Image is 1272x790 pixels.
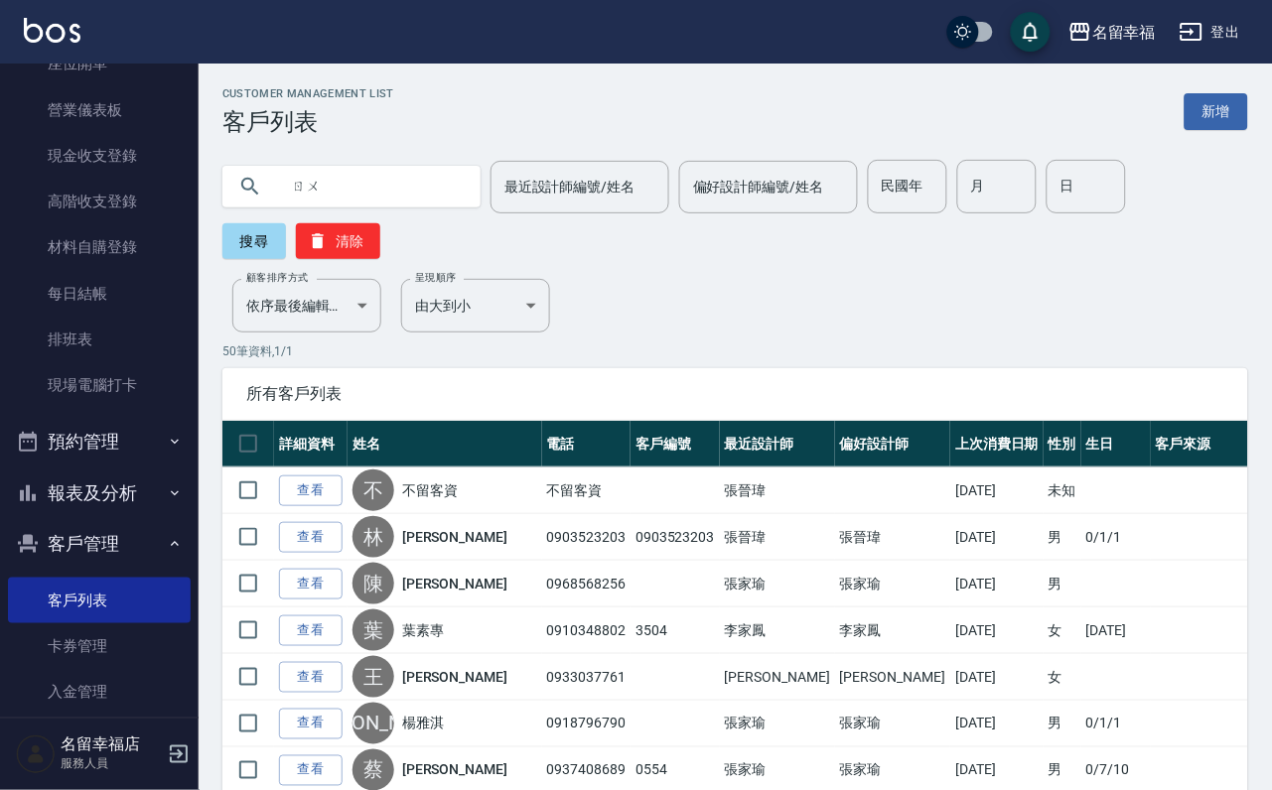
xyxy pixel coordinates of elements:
td: 男 [1044,514,1081,561]
td: 未知 [1044,467,1081,514]
p: 服務人員 [61,755,162,773]
a: 查看 [279,569,343,599]
td: 3504 [631,607,720,654]
button: 名留幸福 [1060,12,1164,53]
td: 0910348802 [542,607,632,654]
label: 呈現順序 [415,270,457,285]
td: 張家瑜 [835,561,950,607]
p: 50 筆資料, 1 / 1 [222,342,1248,360]
a: 高階收支登錄 [8,179,191,224]
a: [PERSON_NAME] [402,760,507,780]
td: [DATE] [950,561,1044,607]
h5: 名留幸福店 [61,735,162,755]
th: 性別 [1044,421,1081,467]
td: 男 [1044,561,1081,607]
td: 女 [1044,607,1081,654]
td: 男 [1044,701,1081,747]
h3: 客戶列表 [222,108,394,136]
button: 清除 [296,223,380,259]
button: 預約管理 [8,416,191,467]
a: 客戶列表 [8,578,191,623]
td: 張家瑜 [720,701,835,747]
div: 名留幸福 [1092,20,1156,45]
a: 查看 [279,709,343,739]
div: 依序最後編輯時間 [232,279,381,332]
a: 每日結帳 [8,271,191,317]
td: 0933037761 [542,654,632,701]
span: 所有客戶列表 [246,384,1224,404]
a: 座位開單 [8,41,191,86]
a: 查看 [279,615,343,646]
td: 0/1/1 [1081,514,1151,561]
a: 查看 [279,755,343,786]
td: 0968568256 [542,561,632,607]
td: 0/1/1 [1081,701,1151,747]
button: save [1011,12,1051,52]
img: Logo [24,18,80,43]
td: [DATE] [950,607,1044,654]
td: 李家鳳 [835,607,950,654]
td: 張家瑜 [720,561,835,607]
th: 詳細資料 [274,421,348,467]
label: 顧客排序方式 [246,270,309,285]
a: 查看 [279,475,343,506]
a: 卡券管理 [8,623,191,669]
th: 客戶來源 [1151,421,1248,467]
div: 王 [353,656,394,698]
th: 客戶編號 [631,421,720,467]
td: [DATE] [950,514,1044,561]
a: 楊雅淇 [402,714,444,733]
td: 女 [1044,654,1081,701]
a: 查看 [279,522,343,553]
img: Person [16,734,56,774]
td: 0903523203 [631,514,720,561]
td: [PERSON_NAME] [835,654,950,701]
a: [PERSON_NAME] [402,574,507,593]
a: 查看 [279,662,343,693]
td: 張晉瑋 [835,514,950,561]
h2: Customer Management List [222,87,394,100]
th: 姓名 [348,421,542,467]
a: 排班表 [8,317,191,362]
td: 0918796790 [542,701,632,747]
td: 李家鳳 [720,607,835,654]
div: 不 [353,469,394,511]
input: 搜尋關鍵字 [278,160,465,213]
th: 偏好設計師 [835,421,950,467]
a: 現金收支登錄 [8,133,191,179]
a: 現場電腦打卡 [8,362,191,408]
a: [PERSON_NAME] [402,527,507,547]
div: 由大到小 [401,279,550,332]
td: 張晉瑋 [720,467,835,514]
button: 登出 [1172,14,1248,51]
td: 不留客資 [542,467,632,514]
th: 電話 [542,421,632,467]
div: 林 [353,516,394,558]
button: 客戶管理 [8,518,191,570]
td: [PERSON_NAME] [720,654,835,701]
div: 葉 [353,609,394,651]
div: 陳 [353,563,394,604]
td: [DATE] [950,701,1044,747]
td: [DATE] [950,654,1044,701]
a: [PERSON_NAME] [402,667,507,687]
th: 生日 [1081,421,1151,467]
a: 不留客資 [402,480,458,500]
td: [DATE] [950,467,1044,514]
button: 報表及分析 [8,467,191,519]
div: [PERSON_NAME] [353,703,394,744]
a: 新增 [1185,93,1248,130]
a: 材料自購登錄 [8,224,191,270]
td: 張晉瑋 [720,514,835,561]
a: 葉素專 [402,620,444,640]
button: 搜尋 [222,223,286,259]
a: 入金管理 [8,669,191,715]
td: [DATE] [1081,607,1151,654]
td: 張家瑜 [835,701,950,747]
td: 0903523203 [542,514,632,561]
th: 最近設計師 [720,421,835,467]
a: 營業儀表板 [8,87,191,133]
th: 上次消費日期 [950,421,1044,467]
